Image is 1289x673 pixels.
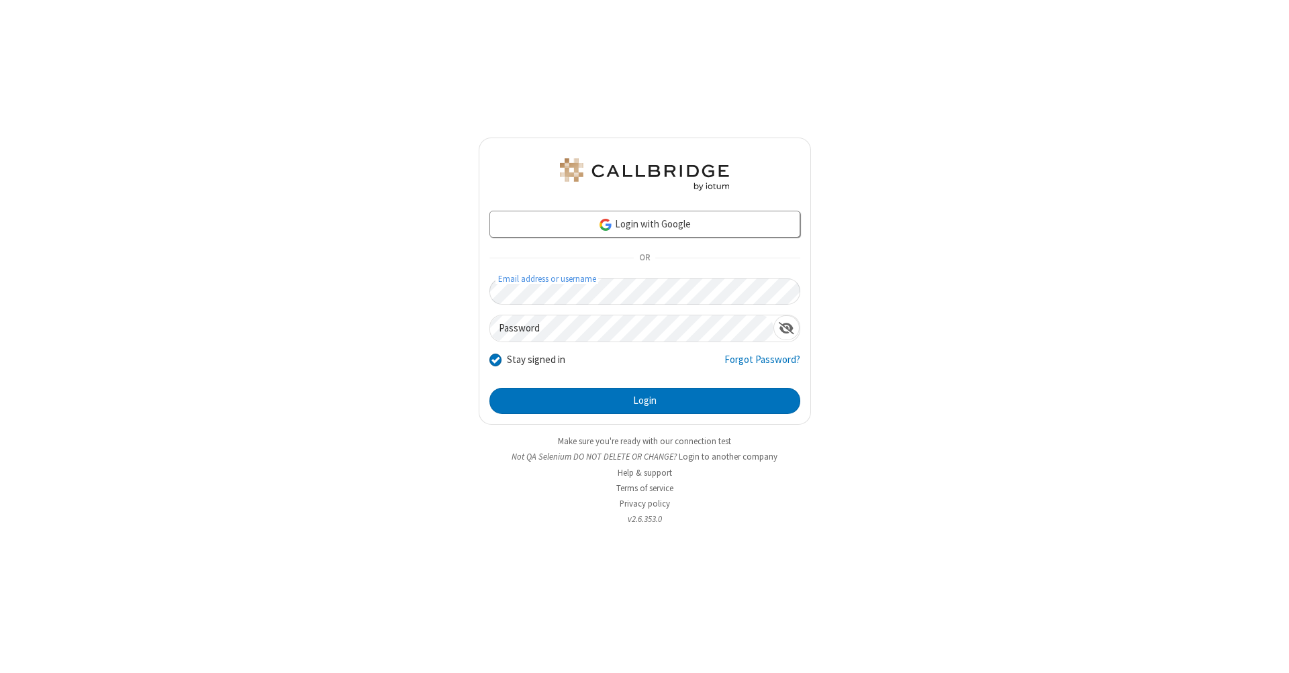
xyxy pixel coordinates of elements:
a: Privacy policy [620,498,670,509]
a: Make sure you're ready with our connection test [558,435,731,447]
div: Show password [773,315,800,340]
a: Terms of service [616,482,673,494]
li: Not QA Selenium DO NOT DELETE OR CHANGE? [479,450,811,463]
a: Help & support [618,467,672,478]
iframe: Chat [1255,638,1279,664]
button: Login to another company [679,450,777,463]
a: Login with Google [489,211,800,238]
input: Email address or username [489,278,800,305]
li: v2.6.353.0 [479,513,811,525]
input: Password [490,315,773,342]
img: QA Selenium DO NOT DELETE OR CHANGE [557,158,732,191]
span: OR [634,249,655,268]
img: google-icon.png [598,217,613,232]
button: Login [489,388,800,415]
a: Forgot Password? [724,352,800,378]
label: Stay signed in [507,352,565,368]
